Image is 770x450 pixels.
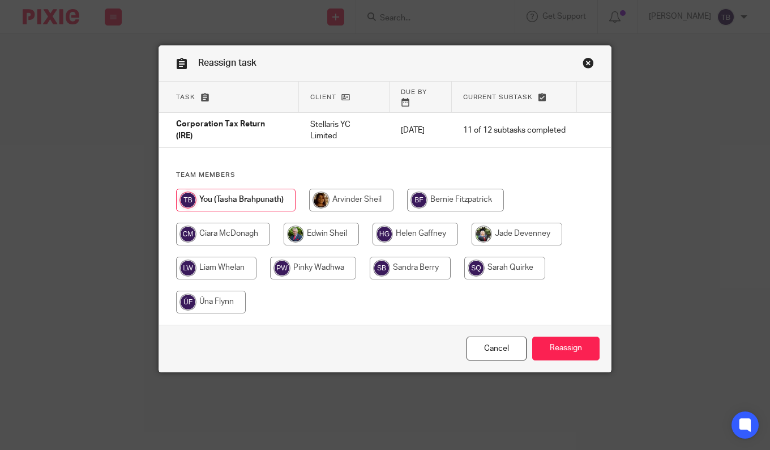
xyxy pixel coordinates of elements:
a: Close this dialog window [467,337,527,361]
span: Reassign task [198,58,256,67]
span: Client [310,94,336,100]
span: Corporation Tax Return (IRE) [176,121,265,141]
span: Due by [401,89,427,95]
p: Stellaris YC Limited [310,119,378,142]
td: 11 of 12 subtasks completed [452,113,577,148]
a: Close this dialog window [583,57,594,73]
input: Reassign [532,337,600,361]
p: [DATE] [401,125,440,136]
span: Task [176,94,195,100]
h4: Team members [176,171,594,180]
span: Current subtask [463,94,533,100]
